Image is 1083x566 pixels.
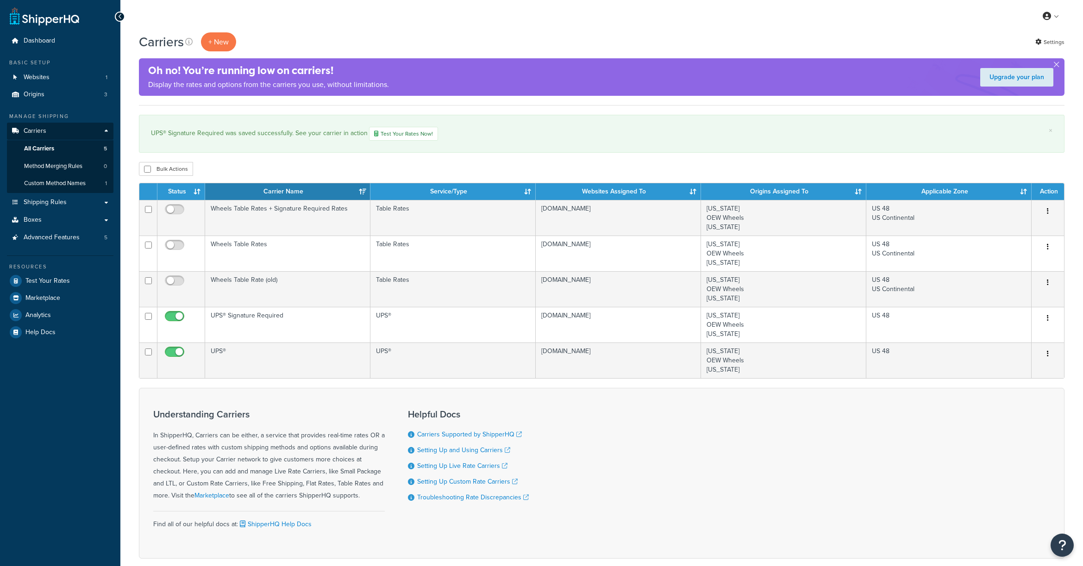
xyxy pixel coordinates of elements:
[7,194,113,211] a: Shipping Rules
[104,162,107,170] span: 0
[1035,36,1064,49] a: Settings
[7,158,113,175] a: Method Merging Rules 0
[194,491,229,500] a: Marketplace
[24,74,50,81] span: Websites
[370,307,536,342] td: UPS®
[980,68,1053,87] a: Upgrade your plan
[369,127,438,141] a: Test Your Rates Now!
[536,342,701,378] td: [DOMAIN_NAME]
[370,236,536,271] td: Table Rates
[536,236,701,271] td: [DOMAIN_NAME]
[866,307,1032,342] td: US 48
[408,409,529,419] h3: Helpful Docs
[536,183,701,200] th: Websites Assigned To: activate to sort column ascending
[417,492,529,502] a: Troubleshooting Rate Discrepancies
[701,342,866,378] td: [US_STATE] OEW Wheels [US_STATE]
[153,409,385,502] div: In ShipperHQ, Carriers can be either, a service that provides real-time rates OR a user-defined r...
[238,519,312,529] a: ShipperHQ Help Docs
[7,307,113,323] a: Analytics
[148,63,389,78] h4: Oh no! You’re running low on carriers!
[7,112,113,120] div: Manage Shipping
[201,32,236,51] button: + New
[148,78,389,91] p: Display the rates and options from the carriers you use, without limitations.
[24,127,46,135] span: Carriers
[139,33,184,51] h1: Carriers
[7,69,113,86] a: Websites 1
[205,307,370,342] td: UPS® Signature Required
[24,216,42,224] span: Boxes
[104,145,107,153] span: 5
[205,342,370,378] td: UPS®
[370,271,536,307] td: Table Rates
[157,183,205,200] th: Status: activate to sort column ascending
[866,236,1032,271] td: US 48 US Continental
[151,127,1052,141] div: UPS® Signature Required was saved successfully. See your carrier in action
[7,229,113,246] li: Advanced Features
[7,263,113,271] div: Resources
[7,229,113,246] a: Advanced Features 5
[701,236,866,271] td: [US_STATE] OEW Wheels [US_STATE]
[417,477,518,486] a: Setting Up Custom Rate Carriers
[701,183,866,200] th: Origins Assigned To: activate to sort column ascending
[866,342,1032,378] td: US 48
[866,200,1032,236] td: US 48 US Continental
[24,91,44,99] span: Origins
[25,311,51,319] span: Analytics
[1032,183,1064,200] th: Action
[153,511,385,530] div: Find all of our helpful docs at:
[7,324,113,341] a: Help Docs
[1051,534,1074,557] button: Open Resource Center
[866,183,1032,200] th: Applicable Zone: activate to sort column ascending
[701,307,866,342] td: [US_STATE] OEW Wheels [US_STATE]
[7,273,113,289] a: Test Your Rates
[205,183,370,200] th: Carrier Name: activate to sort column ascending
[370,200,536,236] td: Table Rates
[7,32,113,50] a: Dashboard
[536,307,701,342] td: [DOMAIN_NAME]
[106,74,107,81] span: 1
[24,199,67,206] span: Shipping Rules
[417,461,507,471] a: Setting Up Live Rate Carriers
[7,140,113,157] a: All Carriers 5
[205,236,370,271] td: Wheels Table Rates
[370,183,536,200] th: Service/Type: activate to sort column ascending
[105,180,107,187] span: 1
[7,59,113,67] div: Basic Setup
[7,140,113,157] li: All Carriers
[7,123,113,140] a: Carriers
[24,234,80,242] span: Advanced Features
[701,271,866,307] td: [US_STATE] OEW Wheels [US_STATE]
[24,162,82,170] span: Method Merging Rules
[417,445,510,455] a: Setting Up and Using Carriers
[7,175,113,192] li: Custom Method Names
[536,200,701,236] td: [DOMAIN_NAME]
[701,200,866,236] td: [US_STATE] OEW Wheels [US_STATE]
[417,429,522,439] a: Carriers Supported by ShipperHQ
[866,271,1032,307] td: US 48 US Continental
[24,37,55,45] span: Dashboard
[205,271,370,307] td: Wheels Table Rate (old)
[153,409,385,419] h3: Understanding Carriers
[7,123,113,193] li: Carriers
[7,86,113,103] a: Origins 3
[25,277,70,285] span: Test Your Rates
[7,175,113,192] a: Custom Method Names 1
[7,86,113,103] li: Origins
[104,91,107,99] span: 3
[25,294,60,302] span: Marketplace
[24,145,54,153] span: All Carriers
[139,162,193,176] button: Bulk Actions
[205,200,370,236] td: Wheels Table Rates + Signature Required Rates
[7,290,113,306] a: Marketplace
[7,69,113,86] li: Websites
[7,211,113,229] a: Boxes
[536,271,701,307] td: [DOMAIN_NAME]
[24,180,86,187] span: Custom Method Names
[370,342,536,378] td: UPS®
